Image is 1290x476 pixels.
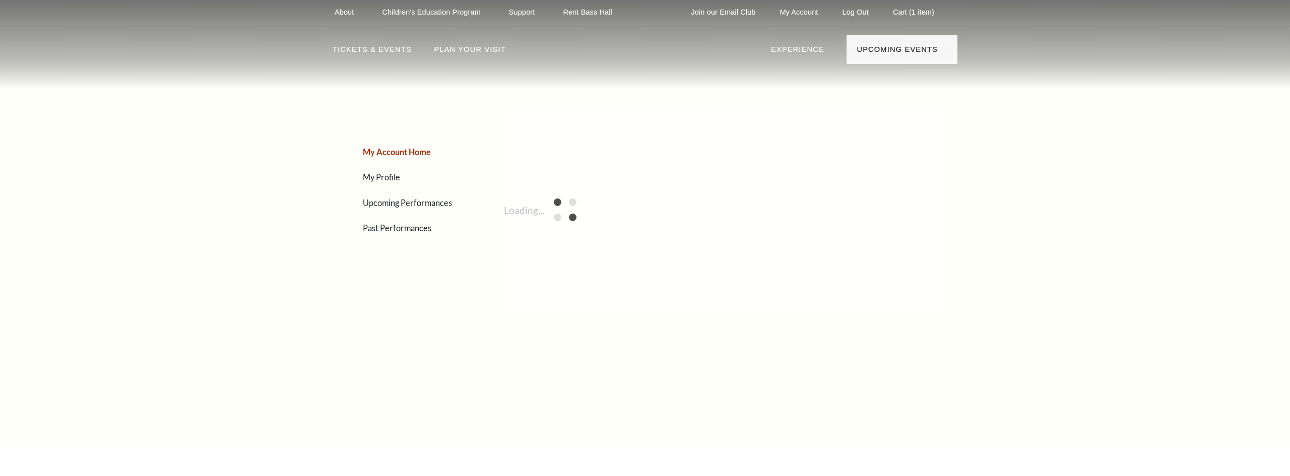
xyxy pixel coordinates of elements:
a: Past Performances [363,223,431,233]
p: Rent Bass Hall [563,8,612,17]
p: Children's Education Program [382,8,480,17]
p: Experience [771,43,824,61]
p: Plan Your Visit [434,43,505,61]
a: Upcoming Performances [363,198,452,208]
p: Tickets & Events [333,43,412,61]
a: My Profile [363,172,400,182]
p: About [335,8,354,17]
a: My Account Home [363,147,431,157]
p: Support [509,8,535,17]
p: Upcoming Events [857,43,938,61]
